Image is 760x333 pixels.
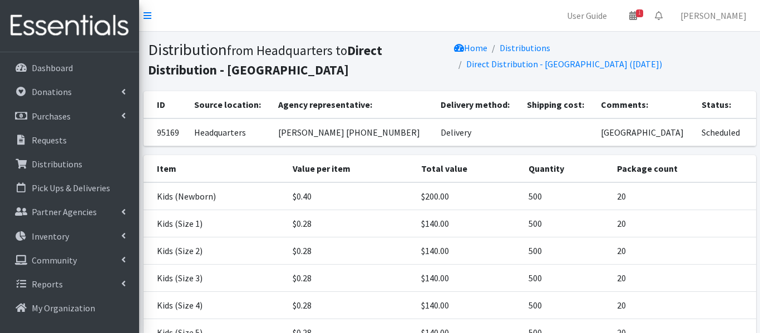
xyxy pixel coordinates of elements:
[4,7,135,44] img: HumanEssentials
[4,129,135,151] a: Requests
[522,182,610,210] td: 500
[148,42,382,78] small: from Headquarters to
[434,91,520,118] th: Delivery method:
[286,265,414,292] td: $0.28
[286,210,414,237] td: $0.28
[32,231,69,242] p: Inventory
[144,155,286,182] th: Item
[144,265,286,292] td: Kids (Size 3)
[520,91,594,118] th: Shipping cost:
[610,237,756,265] td: 20
[610,265,756,292] td: 20
[32,86,72,97] p: Donations
[4,153,135,175] a: Distributions
[672,4,756,27] a: [PERSON_NAME]
[466,58,662,69] a: Direct Distribution - [GEOGRAPHIC_DATA] ([DATE])
[286,155,414,182] th: Value per item
[286,182,414,210] td: $0.40
[4,177,135,199] a: Pick Ups & Deliveries
[594,91,695,118] th: Comments:
[187,118,272,146] td: Headquarters
[522,210,610,237] td: 500
[286,237,414,265] td: $0.28
[4,225,135,247] a: Inventory
[610,155,756,182] th: Package count
[414,265,522,292] td: $140.00
[594,118,695,146] td: [GEOGRAPHIC_DATA]
[144,118,188,146] td: 95169
[272,91,434,118] th: Agency representative:
[4,81,135,103] a: Donations
[32,62,73,73] p: Dashboard
[148,40,446,78] h1: Distribution
[32,302,95,314] p: My Organization
[558,4,616,27] a: User Guide
[4,201,135,223] a: Partner Agencies
[522,292,610,319] td: 500
[434,118,520,146] td: Delivery
[414,292,522,319] td: $140.00
[286,292,414,319] td: $0.28
[695,91,756,118] th: Status:
[148,42,382,78] b: Direct Distribution - [GEOGRAPHIC_DATA]
[4,105,135,127] a: Purchases
[522,265,610,292] td: 500
[500,42,550,53] a: Distributions
[144,182,286,210] td: Kids (Newborn)
[636,9,643,17] span: 1
[32,182,110,193] p: Pick Ups & Deliveries
[414,237,522,265] td: $140.00
[695,118,756,146] td: Scheduled
[4,249,135,271] a: Community
[414,182,522,210] td: $200.00
[32,279,63,290] p: Reports
[610,292,756,319] td: 20
[144,210,286,237] td: Kids (Size 1)
[32,206,97,217] p: Partner Agencies
[32,255,77,266] p: Community
[144,292,286,319] td: Kids (Size 4)
[32,135,67,146] p: Requests
[144,237,286,265] td: Kids (Size 2)
[4,297,135,319] a: My Organization
[620,4,646,27] a: 1
[610,210,756,237] td: 20
[414,210,522,237] td: $140.00
[187,91,272,118] th: Source location:
[414,155,522,182] th: Total value
[144,91,188,118] th: ID
[4,273,135,295] a: Reports
[32,158,82,170] p: Distributions
[4,57,135,79] a: Dashboard
[522,155,610,182] th: Quantity
[454,42,487,53] a: Home
[272,118,434,146] td: [PERSON_NAME] [PHONE_NUMBER]
[522,237,610,265] td: 500
[32,111,71,122] p: Purchases
[610,182,756,210] td: 20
